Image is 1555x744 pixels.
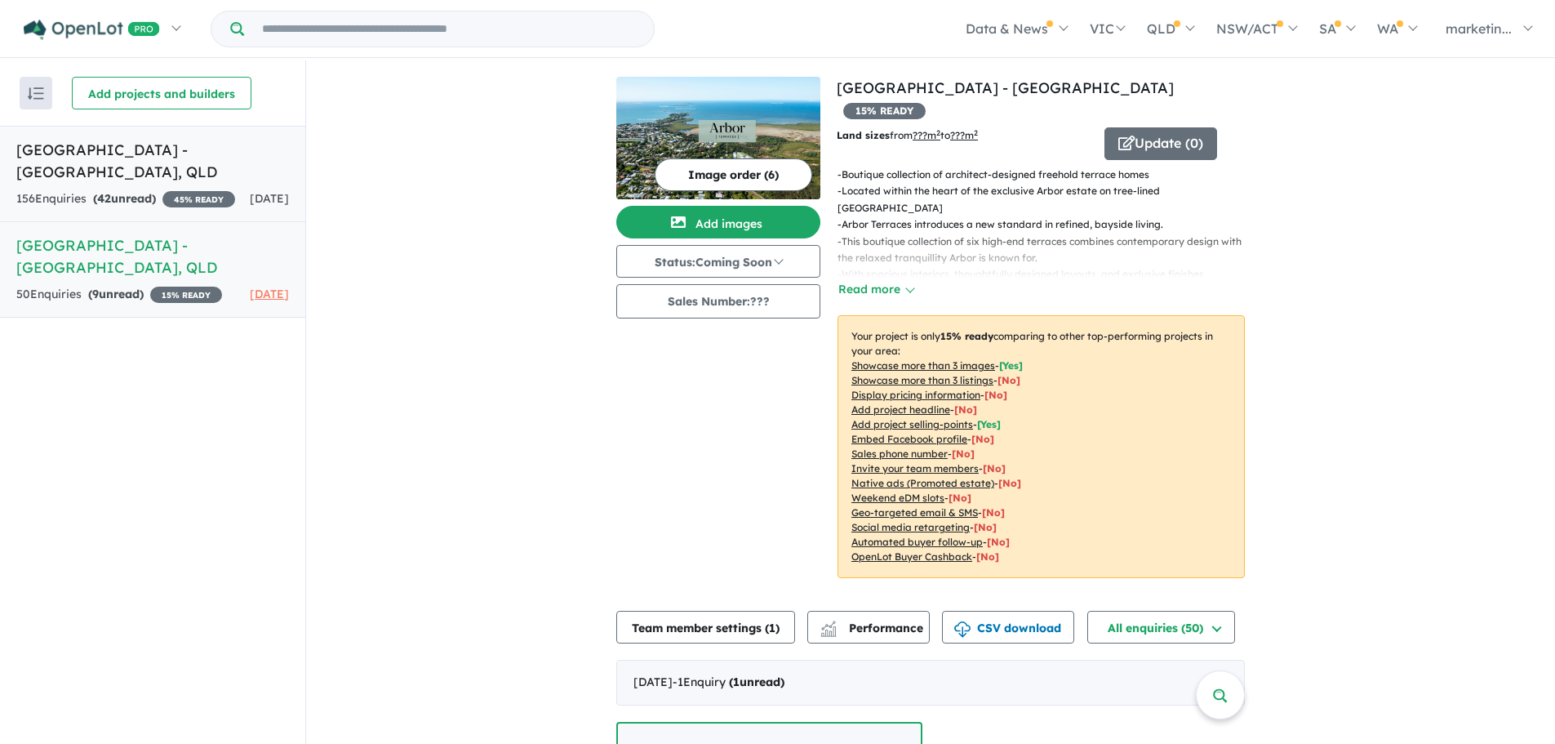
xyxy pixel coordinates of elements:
span: - 1 Enquir y [673,675,784,689]
button: CSV download [942,611,1074,644]
button: Status:Coming Soon [616,245,820,278]
u: Invite your team members [851,462,979,474]
span: [ Yes ] [999,359,1023,372]
span: 1 [733,675,740,689]
div: 50 Enquir ies [16,285,222,305]
u: OpenLot Buyer Cashback [851,550,972,563]
b: 15 % ready [940,330,993,342]
span: [No] [974,521,997,533]
span: [ Yes ] [977,418,1001,430]
img: Openlot PRO Logo White [24,20,160,40]
u: ??? m [913,129,940,141]
a: [GEOGRAPHIC_DATA] - [GEOGRAPHIC_DATA] [837,78,1174,97]
u: Sales phone number [851,448,948,460]
button: Update (0) [1104,127,1217,160]
u: Showcase more than 3 images [851,359,995,372]
u: Showcase more than 3 listings [851,374,993,386]
u: Add project selling-points [851,418,973,430]
button: Add images [616,206,820,238]
p: - Boutique collection of architect-designed freehold terrace homes [837,167,1258,183]
button: All enquiries (50) [1087,611,1235,644]
sup: 2 [974,128,978,137]
img: line-chart.svg [821,621,836,630]
u: Social media retargeting [851,521,970,533]
span: 45 % READY [162,191,235,207]
span: [No] [949,492,971,504]
span: [No] [987,536,1010,548]
span: 15 % READY [843,103,926,119]
button: Sales Number:??? [616,284,820,319]
p: - Located within the heart of the exclusive Arbor estate on tree-lined [GEOGRAPHIC_DATA] [837,183,1258,216]
span: [DATE] [250,287,289,301]
span: [ No ] [952,448,975,460]
u: Automated buyer follow-up [851,536,983,548]
h5: [GEOGRAPHIC_DATA] - [GEOGRAPHIC_DATA] , QLD [16,234,289,278]
u: Native ads (Promoted estate) [851,477,994,489]
strong: ( unread) [93,191,156,206]
span: Performance [823,621,923,635]
strong: ( unread) [729,675,784,689]
u: Geo-targeted email & SMS [851,506,978,519]
span: to [940,129,978,141]
button: Image order (6) [655,158,812,191]
u: ???m [950,129,978,141]
p: Your project is only comparing to other top-performing projects in your area: - - - - - - - - - -... [837,315,1245,578]
button: Performance [807,611,930,644]
u: Add project headline [851,403,950,416]
button: Add projects and builders [72,77,251,109]
span: 9 [92,287,99,301]
span: 15 % READY [150,287,222,303]
span: marketin... [1446,20,1512,37]
img: bar-chart.svg [820,626,837,637]
input: Try estate name, suburb, builder or developer [247,11,651,47]
span: [No] [982,506,1005,519]
div: 156 Enquir ies [16,189,235,209]
p: - Arbor Terraces introduces a new standard in refined, bayside living. [837,216,1258,233]
span: [No] [998,477,1021,489]
p: - With spacious interiors, thoughtfully designed layouts, and exclusive finishes [837,266,1258,283]
span: [ No ] [983,462,1006,474]
p: from [837,127,1092,144]
span: [DATE] [250,191,289,206]
u: Embed Facebook profile [851,433,967,445]
u: Weekend eDM slots [851,492,944,504]
b: Land sizes [837,129,890,141]
span: [No] [976,550,999,563]
span: 1 [769,621,775,635]
img: Arbor Estate - Wellington Point [616,77,820,199]
div: [DATE] [616,660,1245,706]
span: [ No ] [997,374,1020,386]
sup: 2 [936,128,940,137]
button: Team member settings (1) [616,611,795,644]
span: [ No ] [984,389,1007,401]
u: Display pricing information [851,389,980,401]
img: sort.svg [28,87,44,100]
span: [ No ] [954,403,977,416]
img: download icon [954,621,971,638]
button: Read more [837,280,914,299]
span: 42 [97,191,111,206]
span: [ No ] [971,433,994,445]
p: - This boutique collection of six high-end terraces combines contemporary design with the relaxed... [837,234,1258,267]
h5: [GEOGRAPHIC_DATA] - [GEOGRAPHIC_DATA] , QLD [16,139,289,183]
strong: ( unread) [88,287,144,301]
